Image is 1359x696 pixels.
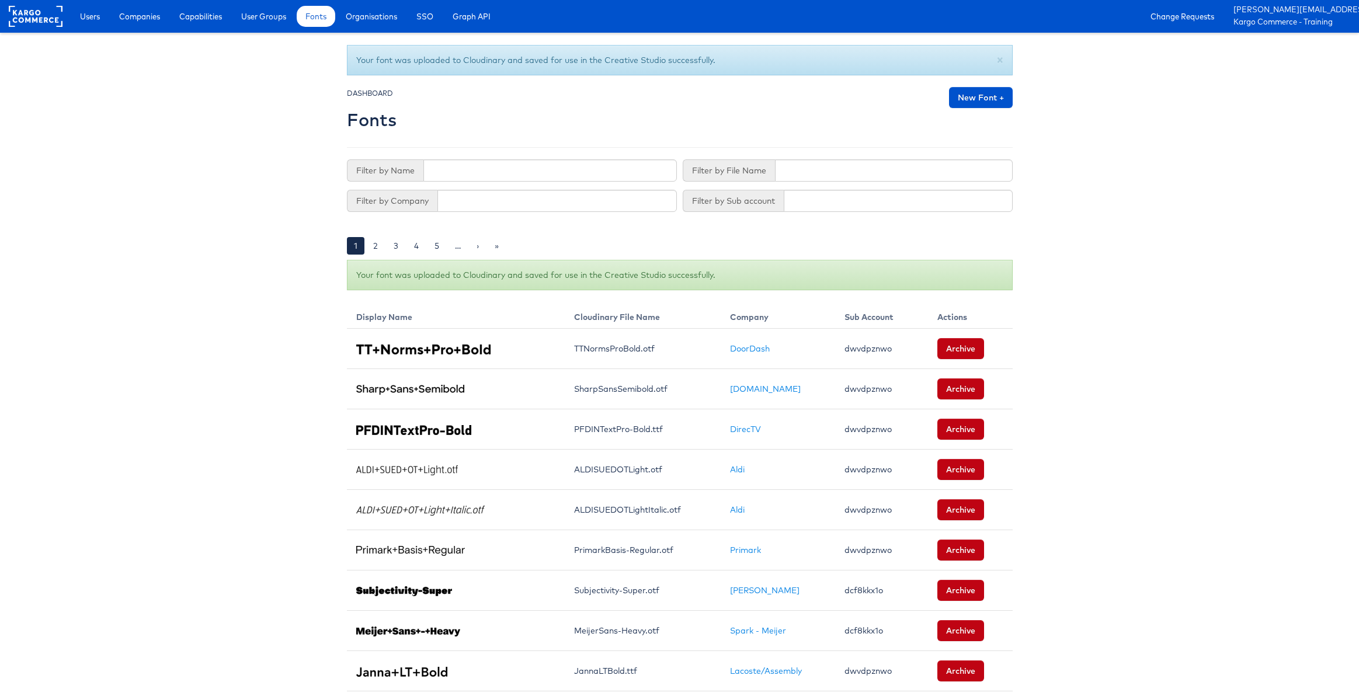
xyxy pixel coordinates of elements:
[949,87,1013,108] a: New Font +
[1233,16,1350,29] a: Kargo Commerce - Training
[835,329,929,369] td: dwvdpznwo
[346,11,397,22] span: Organisations
[835,570,929,611] td: dcf8kkx1o
[565,302,721,329] th: Cloudinary File Name
[356,667,447,677] img: Janna LT Bold
[427,237,446,255] a: 5
[356,425,471,435] img: PFDINTextPro-Bold
[444,6,499,27] a: Graph API
[408,6,442,27] a: SSO
[835,369,929,409] td: dwvdpznwo
[835,651,929,691] td: dwvdpznwo
[565,570,721,611] td: Subjectivity-Super.otf
[730,343,770,354] a: DoorDash
[448,237,468,255] a: …
[356,344,491,354] img: TT Norms Pro Bold
[565,490,721,530] td: ALDISUEDOTLightItalic.otf
[337,6,406,27] a: Organisations
[179,11,222,22] span: Capabilities
[683,190,784,212] span: Filter by Sub account
[937,378,984,399] button: Archive
[928,302,1012,329] th: Actions
[730,625,786,636] a: Spark - Meijer
[565,611,721,651] td: MeijerSans-Heavy.otf
[730,424,761,434] a: DirecTV
[347,110,397,130] h2: Fonts
[730,504,745,515] a: Aldi
[835,302,929,329] th: Sub Account
[835,450,929,490] td: dwvdpznwo
[730,464,745,475] a: Aldi
[937,338,984,359] button: Archive
[356,465,458,475] img: ALDI SUED OT Light.otf
[347,260,1013,290] div: Your font was uploaded to Cloudinary and saved for use in the Creative Studio successfully.
[683,159,775,182] span: Filter by File Name
[565,409,721,450] td: PFDINTextPro-Bold.ttf
[470,237,486,255] a: ›
[565,450,721,490] td: ALDISUEDOTLight.otf
[110,6,169,27] a: Companies
[241,11,286,22] span: User Groups
[937,660,984,681] button: Archive
[730,545,761,555] a: Primark
[119,11,160,22] span: Companies
[347,302,565,329] th: Display Name
[565,651,721,691] td: JannaLTBold.ttf
[730,585,800,596] a: [PERSON_NAME]
[387,237,405,255] a: 3
[488,237,506,255] a: »
[937,540,984,561] button: Archive
[565,369,721,409] td: SharpSansSemibold.otf
[996,51,1004,67] span: ×
[171,6,231,27] a: Capabilities
[937,620,984,641] button: Archive
[347,89,393,98] small: DASHBOARD
[453,11,491,22] span: Graph API
[356,385,464,395] img: Sharp Sans Semibold
[407,237,426,255] a: 4
[366,237,385,255] a: 2
[356,506,485,516] img: ALDI SUED OT Light Italic.otf
[416,11,433,22] span: SSO
[356,627,460,636] img: Meijer Sans - Heavy
[347,45,1013,75] div: Your font was uploaded to Cloudinary and saved for use in the Creative Studio successfully.
[347,190,437,212] span: Filter by Company
[1233,4,1350,16] a: [PERSON_NAME][EMAIL_ADDRESS][PERSON_NAME][DOMAIN_NAME]
[721,302,835,329] th: Company
[835,409,929,450] td: dwvdpznwo
[1142,6,1223,27] a: Change Requests
[937,419,984,440] button: Archive
[347,237,364,255] a: 1
[937,499,984,520] button: Archive
[356,586,452,596] img: Subjectivity-Super
[80,11,100,22] span: Users
[71,6,109,27] a: Users
[835,490,929,530] td: dwvdpznwo
[937,459,984,480] button: Archive
[996,53,1004,65] button: Close
[297,6,335,27] a: Fonts
[232,6,295,27] a: User Groups
[835,530,929,570] td: dwvdpznwo
[730,666,802,676] a: Lacoste/Assembly
[347,159,423,182] span: Filter by Name
[835,611,929,651] td: dcf8kkx1o
[937,580,984,601] button: Archive
[305,11,326,22] span: Fonts
[356,546,465,556] img: Primark Basis Regular
[565,329,721,369] td: TTNormsProBold.otf
[565,530,721,570] td: PrimarkBasis-Regular.otf
[730,384,801,394] a: [DOMAIN_NAME]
